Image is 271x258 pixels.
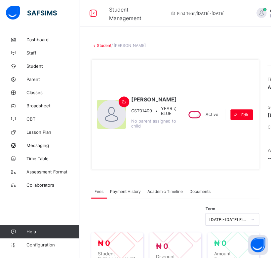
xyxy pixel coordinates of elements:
[147,189,183,194] span: Academic Timeline
[109,6,141,21] span: Student Management
[6,6,57,20] img: safsims
[26,143,79,148] span: Messaging
[131,96,177,103] span: [PERSON_NAME]
[26,90,79,95] span: Classes
[26,103,79,108] span: Broadsheet
[161,106,176,116] span: YEAR 7, BLUE
[205,206,215,211] span: Term
[111,43,146,48] span: / [PERSON_NAME]
[97,43,111,48] a: Student
[156,242,168,250] span: ₦ 0
[26,63,79,69] span: Student
[95,189,103,194] span: Fees
[110,189,141,194] span: Payment History
[131,119,176,129] span: No parent assigned to child
[248,235,268,255] button: Open asap
[98,239,110,247] span: ₦ 0
[26,37,79,42] span: Dashboard
[131,106,177,116] div: •
[26,156,79,161] span: Time Table
[131,108,152,113] span: CST01409
[26,182,79,188] span: Collaborators
[26,50,79,55] span: Staff
[26,242,79,247] span: Configuration
[209,217,247,222] div: [DATE]-[DATE] First Term
[171,11,224,16] span: session/term information
[189,189,211,194] span: Documents
[26,77,79,82] span: Parent
[26,129,79,135] span: Lesson Plan
[26,116,79,122] span: CBT
[214,239,226,247] span: ₦ 0
[26,169,79,174] span: Assessment Format
[26,229,79,234] span: Help
[241,112,248,117] span: Edit
[205,112,218,117] span: Active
